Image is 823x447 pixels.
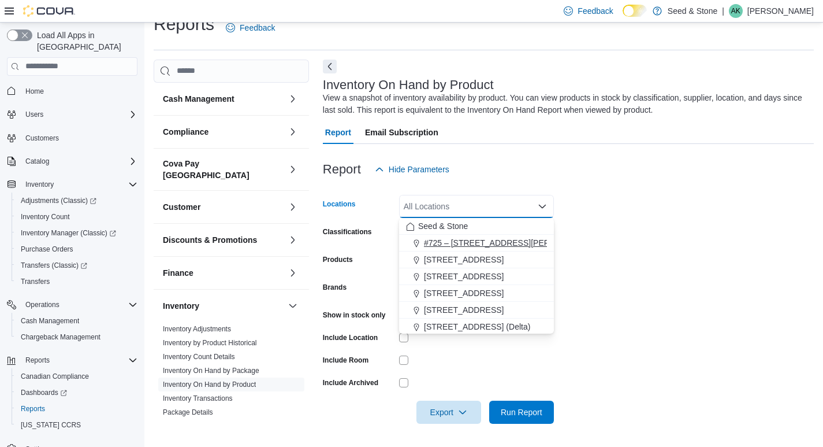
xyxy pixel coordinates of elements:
span: [US_STATE] CCRS [21,420,81,430]
a: Adjustments (Classic) [16,194,101,208]
a: Home [21,84,49,98]
label: Show in stock only [323,311,386,320]
span: Reports [16,402,137,416]
span: [STREET_ADDRESS] (Delta) [424,321,530,333]
a: [US_STATE] CCRS [16,418,85,432]
span: Inventory [25,180,54,189]
span: [STREET_ADDRESS] [424,271,504,282]
button: Inventory [21,178,58,191]
span: #725 – [STREET_ADDRESS][PERSON_NAME]) [424,237,600,249]
span: Dashboards [16,386,137,400]
a: Inventory Transactions [163,394,233,402]
button: Discounts & Promotions [163,234,284,246]
a: Transfers [16,275,54,289]
button: Finance [286,266,300,280]
p: [PERSON_NAME] [747,4,814,18]
a: Inventory On Hand by Product [163,380,256,389]
a: Customers [21,131,64,145]
button: Reports [21,353,54,367]
a: Canadian Compliance [16,370,94,383]
span: Email Subscription [365,121,438,144]
button: Cova Pay [GEOGRAPHIC_DATA] [163,158,284,181]
span: Load All Apps in [GEOGRAPHIC_DATA] [32,29,137,53]
button: Transfers [12,274,142,290]
label: Brands [323,283,347,292]
button: Customer [286,200,300,214]
span: Report [325,121,351,144]
span: Users [21,108,137,121]
label: Products [323,255,353,264]
span: Feedback [578,5,613,17]
button: Customers [2,130,142,146]
span: Transfers (Classic) [21,261,87,270]
span: Seed & Stone [418,220,468,232]
button: Inventory [2,176,142,193]
button: Export [416,401,481,424]
h3: Inventory On Hand by Product [323,78,494,92]
a: Reports [16,402,50,416]
label: Include Location [323,333,378,342]
a: Inventory by Product Historical [163,339,257,347]
button: Chargeback Management [12,329,142,345]
a: Package Details [163,408,213,416]
a: Feedback [221,16,280,39]
span: Package Details [163,408,213,417]
span: Operations [25,300,59,309]
span: Inventory On Hand by Package [163,366,259,375]
span: Canadian Compliance [21,372,89,381]
span: [STREET_ADDRESS] [424,254,504,265]
button: Purchase Orders [12,241,142,257]
button: Cova Pay [GEOGRAPHIC_DATA] [286,162,300,176]
span: [STREET_ADDRESS] [424,287,504,299]
a: Cash Management [16,314,84,328]
button: Cash Management [163,93,284,105]
span: Users [25,110,43,119]
button: Users [21,108,48,121]
span: Catalog [21,154,137,168]
button: Customer [163,201,284,213]
p: | [722,4,724,18]
span: Adjustments (Classic) [16,194,137,208]
a: Inventory Count [16,210,75,224]
a: Dashboards [16,386,72,400]
button: Inventory [163,300,284,312]
span: Inventory Adjustments [163,324,231,334]
span: Reports [21,404,45,413]
button: [STREET_ADDRESS] [399,268,554,285]
span: Cash Management [21,316,79,326]
span: Home [25,87,44,96]
span: Inventory Count [21,212,70,221]
div: Choose from the following options [399,218,554,386]
button: Next [323,60,337,73]
button: [STREET_ADDRESS] [399,302,554,319]
span: Reports [25,356,50,365]
button: Discounts & Promotions [286,233,300,247]
button: Hide Parameters [370,158,454,181]
button: Run Report [489,401,554,424]
button: Inventory [286,299,300,313]
button: [STREET_ADDRESS] [399,252,554,268]
label: Include Archived [323,378,378,387]
h1: Reports [154,13,214,36]
span: Export [423,401,474,424]
a: Adjustments (Classic) [12,193,142,209]
span: Inventory On Hand by Product [163,380,256,389]
span: Washington CCRS [16,418,137,432]
button: Cash Management [12,313,142,329]
a: Transfers (Classic) [12,257,142,274]
h3: Cash Management [163,93,234,105]
button: Compliance [286,125,300,139]
button: Close list of options [538,202,547,211]
img: Cova [23,5,75,17]
span: Operations [21,298,137,312]
span: AK [731,4,740,18]
span: Home [21,84,137,98]
span: Customers [25,134,59,143]
span: Inventory Manager (Classic) [16,226,137,240]
a: Inventory Manager (Classic) [16,226,121,240]
span: Purchase Orders [16,242,137,256]
h3: Finance [163,267,193,279]
span: Canadian Compliance [16,370,137,383]
button: Finance [163,267,284,279]
span: Adjustments (Classic) [21,196,96,205]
